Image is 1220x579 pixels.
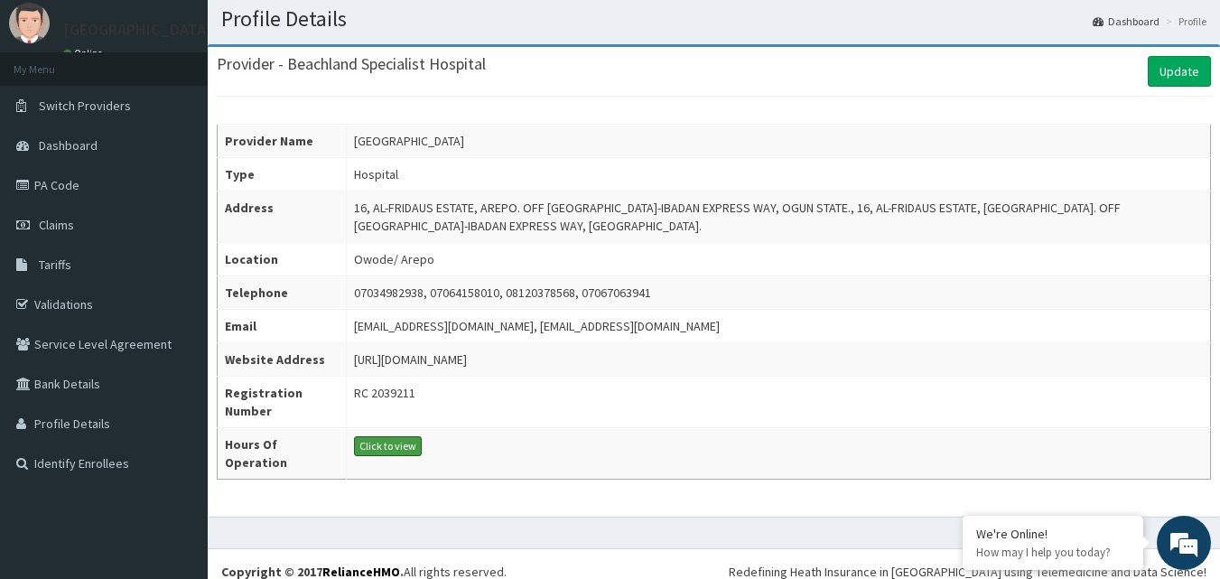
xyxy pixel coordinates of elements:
[354,199,1203,235] div: 16, AL-FRIDAUS ESTATE, AREPO. OFF [GEOGRAPHIC_DATA]-IBADAN EXPRESS WAY, OGUN STATE., 16, AL-FRIDA...
[1148,56,1211,87] a: Update
[217,56,486,72] h3: Provider - Beachland Specialist Hospital
[105,174,249,357] span: We're online!
[354,250,434,268] div: Owode/ Arepo
[218,343,347,377] th: Website Address
[296,9,340,52] div: Minimize live chat window
[9,387,344,450] textarea: Type your message and hit 'Enter'
[39,98,131,114] span: Switch Providers
[218,191,347,243] th: Address
[94,101,303,125] div: Chat with us now
[976,545,1130,560] p: How may I help you today?
[218,310,347,343] th: Email
[9,3,50,43] img: User Image
[354,384,415,402] div: RC 2039211
[354,350,467,369] div: [URL][DOMAIN_NAME]
[354,284,651,302] div: 07034982938, 07064158010, 08120378568, 07067063941
[354,317,720,335] div: [EMAIL_ADDRESS][DOMAIN_NAME], [EMAIL_ADDRESS][DOMAIN_NAME]
[1093,14,1159,29] a: Dashboard
[218,243,347,276] th: Location
[63,47,107,60] a: Online
[63,22,212,38] p: [GEOGRAPHIC_DATA]
[354,132,464,150] div: [GEOGRAPHIC_DATA]
[33,90,73,135] img: d_794563401_company_1708531726252_794563401
[218,276,347,310] th: Telephone
[218,377,347,428] th: Registration Number
[39,217,74,233] span: Claims
[1161,14,1206,29] li: Profile
[976,526,1130,542] div: We're Online!
[354,436,422,456] button: Click to view
[39,137,98,154] span: Dashboard
[218,428,347,480] th: Hours Of Operation
[218,125,347,158] th: Provider Name
[221,7,1206,31] h1: Profile Details
[39,257,71,273] span: Tariffs
[218,158,347,191] th: Type
[354,165,398,183] div: Hospital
